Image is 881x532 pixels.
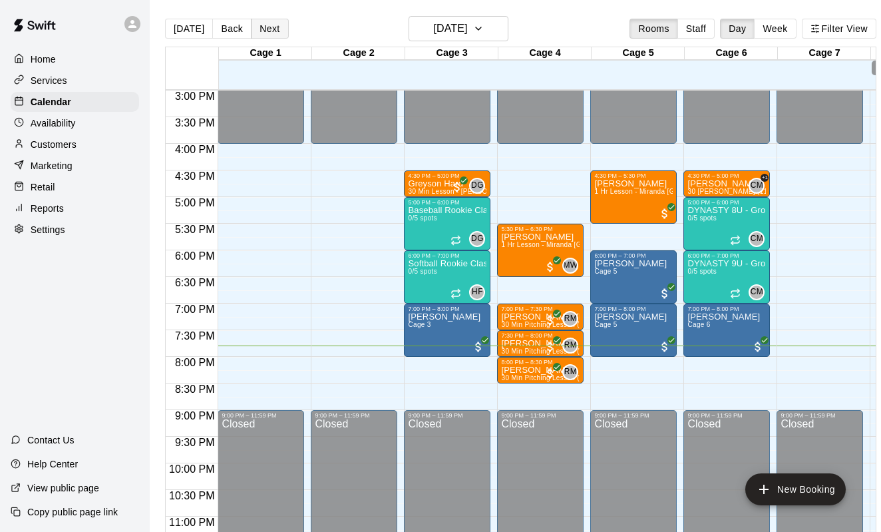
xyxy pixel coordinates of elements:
p: Reports [31,202,64,215]
div: Cage 1 [219,47,312,60]
span: 0/5 spots filled [687,268,717,275]
span: 1 Hr Lesson - Miranda [GEOGRAPHIC_DATA] [501,241,647,248]
div: Cage 4 [498,47,592,60]
span: 6:30 PM [172,277,218,288]
div: Diego Gutierrez [469,231,485,247]
div: Cage 5 [592,47,685,60]
p: Help Center [27,457,78,471]
button: Day [720,19,755,39]
span: Recurring event [450,235,461,246]
div: Services [11,71,139,91]
p: Availability [31,117,76,130]
div: 8:00 PM – 8:30 PM [501,359,580,366]
div: Carson Maxwell [749,178,765,194]
div: 5:30 PM – 6:30 PM [501,226,580,232]
span: CM [751,286,763,299]
div: 7:00 PM – 8:00 PM: Ray Grayson [683,304,770,357]
span: 30 Min Pitching Lesson (8u-13u) - [PERSON_NAME] [501,348,668,355]
div: Cage 7 [778,47,871,60]
a: Customers [11,134,139,154]
button: [DATE] [165,19,213,39]
span: Carson Maxwell [754,284,765,300]
p: Customers [31,138,77,151]
span: All customers have paid [472,340,485,354]
span: All customers have paid [751,340,765,354]
button: add [745,473,846,505]
div: Retail [11,177,139,197]
div: 7:00 PM – 8:00 PM [408,306,486,312]
span: 1 Hr Lesson - Miranda [GEOGRAPHIC_DATA] [594,188,740,195]
div: Miranda Waterloo [562,258,578,274]
h6: [DATE] [433,19,467,38]
span: 11:00 PM [166,517,218,528]
span: All customers have paid [544,367,557,380]
span: Cage 5 [594,321,617,328]
span: Miranda Waterloo [568,258,578,274]
span: 5:00 PM [172,197,218,208]
button: Filter View [802,19,876,39]
div: 5:00 PM – 6:00 PM [408,199,486,206]
span: Cage 6 [687,321,710,328]
span: Cage 5 [594,268,617,275]
button: Staff [677,19,715,39]
div: 7:00 PM – 8:00 PM [687,306,766,312]
div: 7:00 PM – 8:00 PM: Sebastian Hasette [404,304,490,357]
p: Contact Us [27,433,75,447]
span: 0/5 spots filled [408,268,437,275]
div: 9:00 PM – 11:59 PM [315,412,393,419]
span: 30 Min Pitching Lesson (8u-13u) - [PERSON_NAME] [501,321,668,328]
div: 9:00 PM – 11:59 PM [501,412,580,419]
div: 9:00 PM – 11:59 PM [222,412,300,419]
span: +1 [761,174,769,182]
span: All customers have paid [658,287,671,300]
div: 7:00 PM – 7:30 PM: Nash Manning [497,304,584,330]
span: 7:00 PM [172,304,218,315]
span: 10:00 PM [166,463,218,475]
span: 8:00 PM [172,357,218,368]
a: Settings [11,220,139,240]
span: All customers have paid [544,340,557,354]
div: 7:30 PM – 8:00 PM: Pryce Boozer [497,330,584,357]
span: 10:30 PM [166,490,218,501]
div: Reid Morgan [562,364,578,380]
span: 30 Min Pitching Lesson (8u-13u) - [PERSON_NAME] [501,374,668,382]
span: 0/5 spots filled [408,214,437,222]
span: 3:00 PM [172,91,218,102]
div: Reid Morgan [562,338,578,354]
span: DG [471,179,484,192]
span: 4:00 PM [172,144,218,155]
div: 6:00 PM – 7:00 PM [687,252,766,259]
div: Cage 2 [312,47,405,60]
span: CM [751,179,763,192]
span: Recurring event [450,288,461,299]
span: Hayley Freudenberg [474,284,485,300]
p: Copy public page link [27,505,118,519]
span: All customers have paid [658,340,671,354]
button: Rooms [629,19,677,39]
div: 9:00 PM – 11:59 PM [781,412,859,419]
div: 7:00 PM – 7:30 PM [501,306,580,312]
span: Carson Maxwell [754,231,765,247]
span: 6:00 PM [172,250,218,262]
span: 7:30 PM [172,330,218,342]
span: All customers have paid [544,260,557,274]
div: 7:00 PM – 8:00 PM [594,306,673,312]
div: Cage 3 [405,47,498,60]
span: All customers have paid [544,314,557,327]
span: MW [563,259,578,272]
div: 5:00 PM – 6:00 PM: DYNASTY 8U - Group Lesson [683,197,770,250]
div: 6:00 PM – 7:00 PM [408,252,486,259]
div: 4:30 PM – 5:00 PM: Greyson Hard [404,170,490,197]
a: Availability [11,113,139,133]
button: Next [251,19,288,39]
span: 3:30 PM [172,117,218,129]
p: View public page [27,481,99,495]
a: Calendar [11,92,139,112]
p: Settings [31,223,65,236]
div: 6:00 PM – 7:00 PM: DYNASTY 9U - Group 1 Lesson [683,250,770,304]
p: Services [31,74,67,87]
div: Carson Maxwell [749,231,765,247]
span: DG [471,232,484,246]
span: CM [751,232,763,246]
